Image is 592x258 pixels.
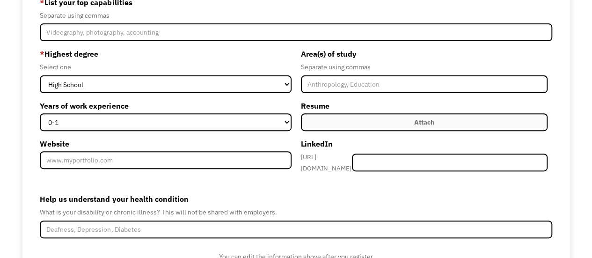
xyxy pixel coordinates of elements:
[40,10,552,21] div: Separate using commas
[301,61,548,73] div: Separate using commas
[301,75,548,93] input: Anthropology, Education
[301,151,352,174] div: [URL][DOMAIN_NAME]
[301,113,548,131] label: Attach
[40,98,291,113] label: Years of work experience
[40,61,291,73] div: Select one
[301,46,548,61] label: Area(s) of study
[40,136,291,151] label: Website
[40,206,552,218] div: What is your disability or chronic illness? This will not be shared with employers.
[301,136,548,151] label: LinkedIn
[40,46,291,61] label: Highest degree
[301,98,548,113] label: Resume
[40,151,291,169] input: www.myportfolio.com
[40,23,552,41] input: Videography, photography, accounting
[40,221,552,238] input: Deafness, Depression, Diabetes
[414,117,434,128] div: Attach
[40,192,552,206] label: Help us understand your health condition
